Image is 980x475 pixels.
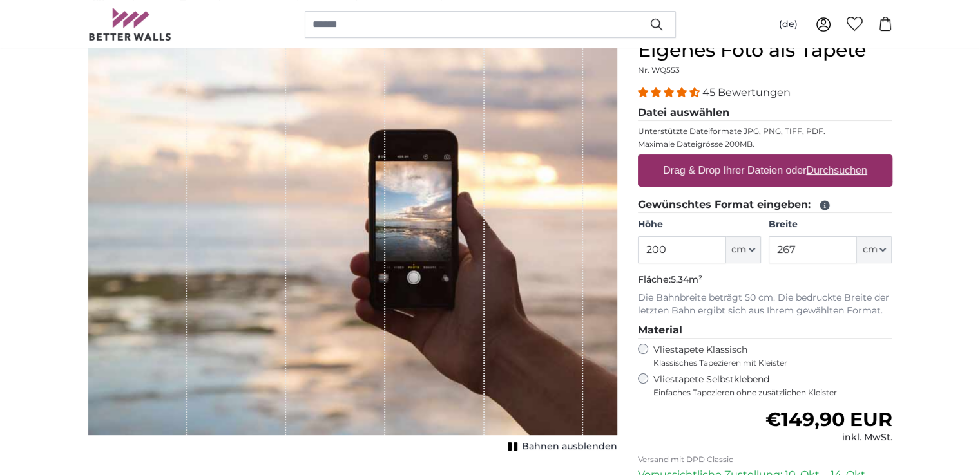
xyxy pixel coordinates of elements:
[638,454,892,465] p: Versand mit DPD Classic
[702,86,791,98] span: 45 Bewertungen
[638,126,892,136] p: Unterstützte Dateiformate JPG, PNG, TIFF, PDF.
[504,438,617,456] button: Bahnen ausblenden
[653,387,892,398] span: Einfaches Tapezieren ohne zusätzlichen Kleister
[769,218,892,231] label: Breite
[88,39,617,456] div: 1 of 1
[638,86,702,98] span: 4.36 stars
[769,13,808,36] button: (de)
[726,236,761,263] button: cm
[638,322,892,339] legend: Material
[638,218,761,231] label: Höhe
[658,158,872,183] label: Drag & Drop Ihrer Dateien oder
[653,358,881,368] span: Klassisches Tapezieren mit Kleister
[638,39,892,62] h1: Eigenes Foto als Tapete
[653,373,892,398] label: Vliestapete Selbstklebend
[638,65,680,75] span: Nr. WQ553
[862,243,877,256] span: cm
[638,139,892,149] p: Maximale Dateigrösse 200MB.
[638,292,892,317] p: Die Bahnbreite beträgt 50 cm. Die bedruckte Breite der letzten Bahn ergibt sich aus Ihrem gewählt...
[638,105,892,121] legend: Datei auswählen
[806,165,867,176] u: Durchsuchen
[765,431,892,444] div: inkl. MwSt.
[88,8,172,41] img: Betterwalls
[522,440,617,453] span: Bahnen ausblenden
[638,197,892,213] legend: Gewünschtes Format eingeben:
[638,274,892,286] p: Fläche:
[731,243,746,256] span: cm
[857,236,892,263] button: cm
[765,407,892,431] span: €149,90 EUR
[671,274,702,285] span: 5.34m²
[653,344,881,368] label: Vliestapete Klassisch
